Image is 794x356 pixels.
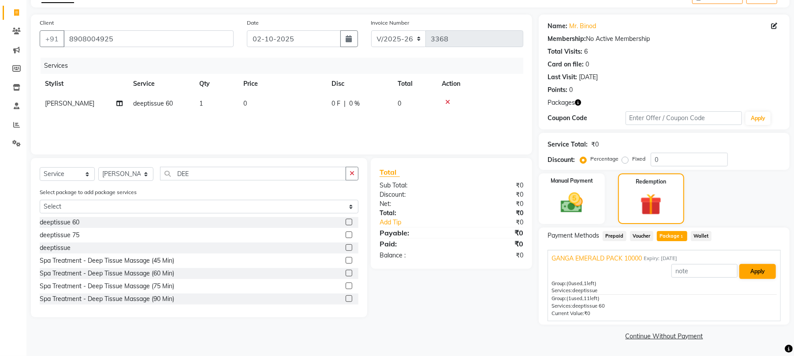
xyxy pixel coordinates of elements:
[554,190,590,216] img: _cash.svg
[584,47,588,56] div: 6
[133,99,173,107] span: deeptissue 60
[548,155,575,165] div: Discount:
[548,85,567,95] div: Points:
[541,332,788,341] a: Continue Without Payment
[572,303,605,309] span: deeptissue 60
[590,155,619,163] label: Percentage
[584,310,590,316] span: ₹0
[373,239,451,249] div: Paid:
[243,99,247,107] span: 0
[451,228,530,238] div: ₹0
[40,30,64,47] button: +91
[603,231,626,241] span: Prepaid
[247,19,259,27] label: Date
[451,199,530,209] div: ₹0
[548,34,586,44] div: Membership:
[630,231,653,241] span: Voucher
[398,99,401,107] span: 0
[569,85,573,95] div: 0
[679,234,684,239] span: 1
[45,99,94,107] span: [PERSON_NAME]
[585,60,589,69] div: 0
[326,74,392,94] th: Disc
[392,74,436,94] th: Total
[552,303,572,309] span: Services:
[552,280,567,286] span: Group:
[572,287,597,294] span: deeptissue
[567,295,571,301] span: (1
[569,22,596,31] a: Mr. Binod
[373,181,451,190] div: Sub Total:
[584,280,587,286] span: 1
[567,280,571,286] span: (0
[349,99,360,108] span: 0 %
[584,295,590,301] span: 11
[671,264,738,278] input: note
[548,22,567,31] div: Name:
[373,199,451,209] div: Net:
[552,287,572,294] span: Services:
[40,231,79,240] div: deeptissue 75
[40,218,79,227] div: deeptissue 60
[451,251,530,260] div: ₹0
[40,282,174,291] div: Spa Treatment - Deep Tissue Massage (75 Min)
[548,231,599,240] span: Payment Methods
[552,310,584,316] span: Current Value:
[373,190,451,199] div: Discount:
[451,181,530,190] div: ₹0
[634,191,668,218] img: _gift.svg
[451,239,530,249] div: ₹0
[552,295,567,301] span: Group:
[436,74,523,94] th: Action
[41,58,530,74] div: Services
[373,251,451,260] div: Balance :
[552,254,642,263] span: GANGA EMERALD PACK 10000
[199,99,203,107] span: 1
[548,60,584,69] div: Card on file:
[548,47,582,56] div: Total Visits:
[238,74,326,94] th: Price
[373,209,451,218] div: Total:
[626,111,742,125] input: Enter Offer / Coupon Code
[591,140,599,149] div: ₹0
[40,188,137,196] label: Select package to add package services
[548,114,625,123] div: Coupon Code
[657,231,687,241] span: Package
[548,73,577,82] div: Last Visit:
[548,98,575,107] span: Packages
[451,209,530,218] div: ₹0
[739,264,776,279] button: Apply
[128,74,194,94] th: Service
[40,74,128,94] th: Stylist
[644,255,677,262] span: Expiry: [DATE]
[548,34,781,44] div: No Active Membership
[746,112,771,125] button: Apply
[579,73,598,82] div: [DATE]
[691,231,712,241] span: Wallet
[451,190,530,199] div: ₹0
[567,295,600,301] span: used, left)
[380,168,400,177] span: Total
[40,294,174,304] div: Spa Treatment - Deep Tissue Massage (90 Min)
[40,243,71,253] div: deeptissue
[63,30,234,47] input: Search by Name/Mobile/Email/Code
[373,218,465,227] a: Add Tip
[40,19,54,27] label: Client
[465,218,530,227] div: ₹0
[160,167,346,180] input: Search or Scan
[567,280,596,286] span: used, left)
[344,99,346,108] span: |
[371,19,410,27] label: Invoice Number
[632,155,645,163] label: Fixed
[40,269,174,278] div: Spa Treatment - Deep Tissue Massage (60 Min)
[551,177,593,185] label: Manual Payment
[373,228,451,238] div: Payable:
[548,140,588,149] div: Service Total:
[636,178,666,186] label: Redemption
[194,74,238,94] th: Qty
[332,99,340,108] span: 0 F
[40,256,174,265] div: Spa Treatment - Deep Tissue Massage (45 Min)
